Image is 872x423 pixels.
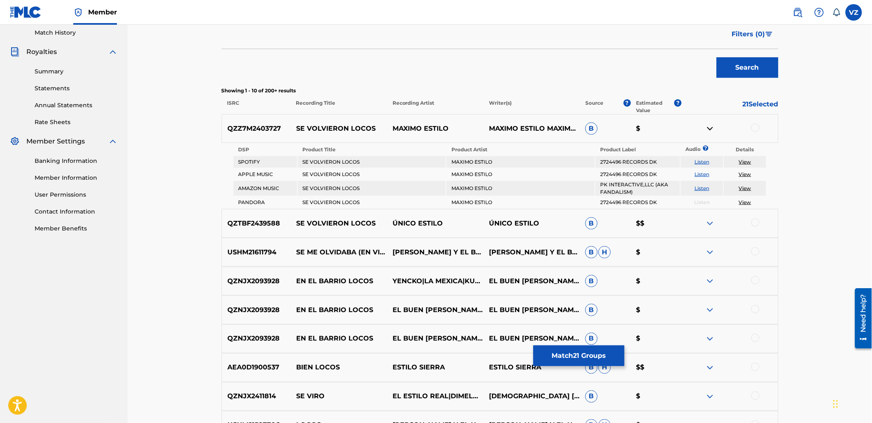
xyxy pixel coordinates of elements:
span: ? [674,99,682,107]
img: Royalties [10,47,20,57]
td: MAXIMO ESTILO [447,197,594,208]
a: Match History [35,28,118,37]
img: expand [108,47,118,57]
td: PK INTERACTIVE,LLC (AKA FANDALISM) [596,181,680,196]
td: SPOTIFY [234,156,297,168]
th: Product Title [298,144,446,155]
button: Search [717,57,778,78]
button: Filters (0) [727,24,778,45]
img: help [814,7,824,17]
p: Showing 1 - 10 of 200+ results [222,87,778,94]
img: expand [108,136,118,146]
a: Member Information [35,174,118,182]
td: SE VOLVIERON LOCOS [298,169,446,180]
p: QZNJX2411814 [222,392,291,402]
span: B [585,217,598,230]
p: Audio [681,146,691,153]
img: expand [705,392,715,402]
p: Listen [681,199,723,206]
td: PANDORA [234,197,297,208]
p: $ [631,305,682,315]
img: Top Rightsholder [73,7,83,17]
th: DSP [234,144,297,155]
span: ? [706,146,706,151]
div: Help [811,4,828,21]
a: Member Benefits [35,224,118,233]
p: MAXIMO ESTILO [387,124,484,134]
p: [DEMOGRAPHIC_DATA] [PERSON_NAME], DIMELO FVCU, EL ESTILO REAL [484,392,580,402]
a: View [739,199,751,205]
p: 21 Selected [682,99,778,114]
a: Summary [35,67,118,76]
th: Product Label [596,144,680,155]
p: Recording Artist [387,99,484,114]
p: EL BUEN [PERSON_NAME],KUNEI GT$,YENCKO,LA MEXICA & ACHEMR [387,305,484,315]
a: Listen [694,171,709,177]
span: B [585,122,598,135]
p: ESTILO SIERRA [387,363,484,373]
p: ÚNICO ESTILO [484,219,580,228]
img: expand [705,219,715,228]
p: Estimated Value [636,99,674,114]
span: B [585,390,598,403]
button: Match21 Groups [533,345,624,366]
p: $ [631,334,682,344]
p: YENCKO|LA MEXICA|KUNEI GT$|EL BUEN [PERSON_NAME]|ACHEMR [387,276,484,286]
p: $ [631,124,682,134]
span: Filters ( 0 ) [732,29,765,39]
p: QZTBF2439588 [222,219,291,228]
p: ÚNICO ESTILO [387,219,484,228]
img: filter [766,32,773,37]
a: Public Search [790,4,806,21]
p: SE VIRO [291,392,387,402]
img: expand [705,276,715,286]
span: Member Settings [26,136,85,146]
img: MLC Logo [10,6,42,18]
a: View [739,185,751,191]
p: $ [631,392,682,402]
p: EL BUEN [PERSON_NAME],KUNEI GT$,YENCKO,LA MEXICA,ACHEMR [387,334,484,344]
a: Banking Information [35,157,118,165]
td: SE VOLVIERON LOCOS [298,156,446,168]
span: Royalties [26,47,57,57]
p: [PERSON_NAME] Y EL BUEN ESTILO [387,247,484,257]
td: SE VOLVIERON LOCOS [298,181,446,196]
p: QZNJX2093928 [222,334,291,344]
p: EL ESTILO REAL|DIMELO FVCU [387,392,484,402]
a: View [739,159,751,165]
p: AEA0D1900537 [222,363,291,373]
span: H [598,246,611,258]
a: Listen [694,159,709,165]
p: ISRC [222,99,291,114]
a: Rate Sheets [35,118,118,127]
p: SE ME OLVIDABA (EN VIVO) [291,247,387,257]
p: Recording Title [290,99,387,114]
p: $ [631,247,682,257]
span: H [598,362,611,374]
img: contract [705,124,715,134]
td: AMAZON MUSIC [234,181,297,196]
td: MAXIMO ESTILO [447,181,594,196]
div: Notifications [832,8,841,16]
img: expand [705,334,715,344]
p: $$ [631,219,682,228]
a: Statements [35,84,118,93]
img: expand [705,247,715,257]
img: Member Settings [10,136,20,146]
img: expand [705,305,715,315]
td: MAXIMO ESTILO [447,169,594,180]
span: B [585,362,598,374]
td: 2724496 RECORDS DK [596,169,680,180]
p: EN EL BARRIO LOCOS [291,276,387,286]
div: Chat Widget [831,383,872,423]
p: QZNJX2093928 [222,305,291,315]
td: MAXIMO ESTILO [447,156,594,168]
iframe: Resource Center [849,285,872,351]
a: Listen [694,185,709,191]
img: search [793,7,803,17]
span: B [585,333,598,345]
a: Contact Information [35,207,118,216]
a: User Permissions [35,190,118,199]
p: EL BUEN [PERSON_NAME] [484,276,580,286]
